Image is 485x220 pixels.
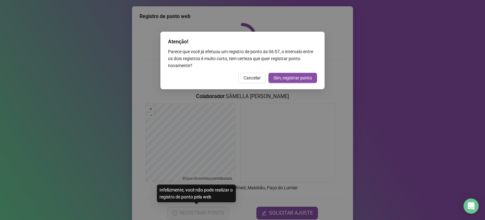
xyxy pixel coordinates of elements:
[243,74,261,81] span: Cancelar
[273,74,312,81] span: Sim, registrar ponto
[168,38,317,46] div: Atenção!
[268,73,317,83] button: Sim, registrar ponto
[464,198,479,214] div: Open Intercom Messenger
[168,48,317,69] div: Parece que você já efetuou um registro de ponto às 06:57 , o intervalo entre os dois registros é ...
[157,185,236,202] div: Infelizmente, você não pode realizar o registro de ponto pela web
[238,73,266,83] button: Cancelar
